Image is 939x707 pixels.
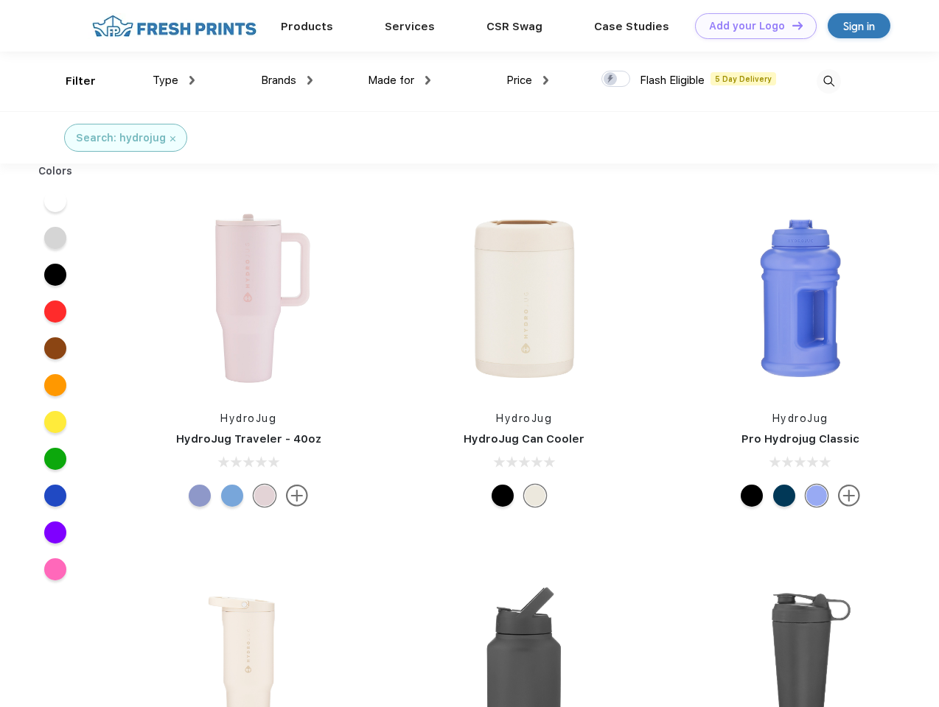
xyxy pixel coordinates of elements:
span: Type [153,74,178,87]
div: Sign in [843,18,875,35]
img: dropdown.png [425,76,430,85]
div: Filter [66,73,96,90]
a: Sign in [828,13,890,38]
img: dropdown.png [543,76,548,85]
div: Riptide [221,485,243,507]
span: Brands [261,74,296,87]
div: Pink Sand [254,485,276,507]
div: Black [741,485,763,507]
div: Navy [773,485,795,507]
a: Products [281,20,333,33]
img: func=resize&h=266 [150,200,346,396]
a: HydroJug [220,412,276,424]
a: HydroJug Traveler - 40oz [176,432,321,446]
div: Add your Logo [709,20,785,32]
span: Flash Eligible [640,74,705,87]
a: HydroJug Can Cooler [464,432,584,446]
img: func=resize&h=266 [426,200,622,396]
span: Made for [368,74,414,87]
img: func=resize&h=266 [702,200,898,396]
span: Price [506,74,532,87]
div: Search: hydrojug [76,130,166,146]
img: DT [792,21,803,29]
div: Hyper Blue [806,485,828,507]
img: more.svg [286,485,308,507]
div: Peri [189,485,211,507]
a: HydroJug [772,412,828,424]
img: more.svg [838,485,860,507]
a: Pro Hydrojug Classic [741,432,859,446]
img: fo%20logo%202.webp [88,13,261,39]
div: Colors [27,163,84,179]
div: Cream [524,485,546,507]
a: HydroJug [496,412,552,424]
span: 5 Day Delivery [711,72,776,85]
img: dropdown.png [307,76,313,85]
img: filter_cancel.svg [170,136,175,141]
img: dropdown.png [189,76,195,85]
img: desktop_search.svg [817,69,841,94]
div: Black [492,485,514,507]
